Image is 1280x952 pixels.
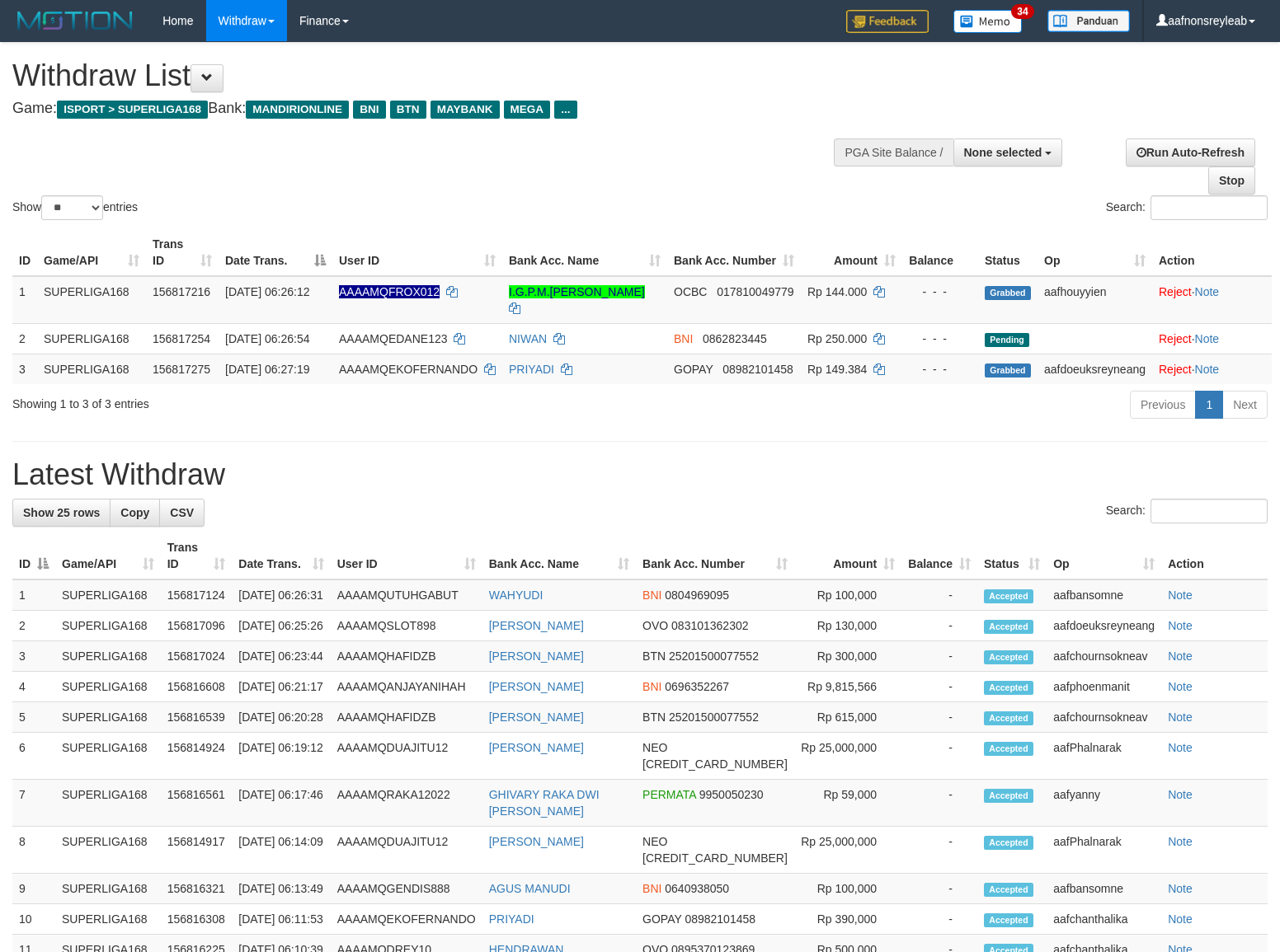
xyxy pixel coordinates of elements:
[642,619,668,632] span: OVO
[339,332,448,345] span: AAAAMQEDANE123
[161,904,233,935] td: 156816308
[431,101,500,119] span: MAYBANK
[722,363,793,376] span: Copy 08982101458 to clipboard
[794,733,901,780] td: Rp 25,000,000
[642,741,667,754] span: NEO
[55,579,161,611] td: SUPERLIGA168
[331,641,482,672] td: AAAAMQHAFIDZB
[12,8,138,33] img: MOTION_logo.png
[665,589,729,602] span: Copy 0804969095 to clipboard
[12,827,55,874] td: 8
[794,702,901,733] td: Rp 615,000
[232,904,330,935] td: [DATE] 06:11:53
[232,611,330,641] td: [DATE] 06:25:26
[331,874,482,904] td: AAAAMQGENDIS888
[37,229,146,276] th: Game/API: activate to sort column ascending
[901,641,977,672] td: -
[1047,827,1161,874] td: aafPhalnarak
[120,506,149,519] span: Copy
[794,579,901,611] td: Rp 100,000
[1161,532,1268,579] th: Action
[12,389,521,412] div: Showing 1 to 3 of 3 entries
[12,229,37,276] th: ID
[794,611,901,641] td: Rp 130,000
[37,276,146,324] td: SUPERLIGA168
[489,619,584,632] a: [PERSON_NAME]
[1195,285,1220,298] a: Note
[55,611,161,641] td: SUPERLIGA168
[1106,195,1268,220] label: Search:
[794,641,901,672] td: Rp 300,000
[1168,710,1193,724] a: Note
[1047,10,1130,32] img: panduan.png
[332,229,502,276] th: User ID: activate to sort column ascending
[1168,912,1193,926] a: Note
[489,589,544,602] a: WAHYUDI
[161,532,233,579] th: Trans ID: activate to sort column ascending
[984,883,1033,897] span: Accepted
[489,912,534,926] a: PRIYADI
[12,672,55,702] td: 4
[902,229,978,276] th: Balance
[984,620,1033,634] span: Accepted
[246,101,349,119] span: MANDIRIONLINE
[984,711,1033,725] span: Accepted
[161,827,233,874] td: 156814917
[985,333,1029,347] span: Pending
[12,59,837,92] h1: Withdraw List
[669,710,759,724] span: Copy 25201500077552 to clipboard
[219,229,332,276] th: Date Trans.: activate to sort column descending
[1152,354,1272,384] td: ·
[807,363,867,376] span: Rp 149.384
[1222,391,1268,419] a: Next
[674,285,707,298] span: OCBC
[977,532,1047,579] th: Status: activate to sort column ascending
[232,672,330,702] td: [DATE] 06:21:17
[671,619,748,632] span: Copy 083101362302 to clipboard
[12,195,138,220] label: Show entries
[1047,874,1161,904] td: aafbansomne
[1168,589,1193,602] a: Note
[331,827,482,874] td: AAAAMQDUAJITU12
[1038,354,1152,384] td: aafdoeuksreyneang
[953,138,1063,166] button: None selected
[1168,741,1193,754] a: Note
[901,780,977,827] td: -
[794,874,901,904] td: Rp 100,000
[642,589,661,602] span: BNI
[964,146,1042,159] span: None selected
[232,827,330,874] td: [DATE] 06:14:09
[1195,391,1223,419] a: 1
[665,882,729,895] span: Copy 0640938050 to clipboard
[110,499,160,527] a: Copy
[554,101,576,119] span: ...
[55,874,161,904] td: SUPERLIGA168
[1047,904,1161,935] td: aafchanthalika
[1168,788,1193,801] a: Note
[12,641,55,672] td: 3
[12,323,37,354] td: 2
[232,733,330,780] td: [DATE] 06:19:12
[55,641,161,672] td: SUPERLIGA168
[834,138,953,166] div: PGA Site Balance /
[339,363,478,376] span: AAAAMQEKOFERNANDO
[699,788,764,801] span: Copy 9950050230 to clipboard
[12,458,1268,491] h1: Latest Withdraw
[161,874,233,904] td: 156816321
[1126,138,1255,166] a: Run Auto-Refresh
[1011,4,1033,19] span: 34
[1152,229,1272,276] th: Action
[1152,276,1272,324] td: ·
[846,10,929,33] img: Feedback.jpg
[901,611,977,641] td: -
[55,780,161,827] td: SUPERLIGA168
[953,10,1023,33] img: Button%20Memo.svg
[489,788,600,818] a: GHIVARY RAKA DWI [PERSON_NAME]
[12,780,55,827] td: 7
[339,285,440,298] span: Nama rekening ada tanda titik/strip, harap diedit
[509,285,645,298] a: I.G.P.M.[PERSON_NAME]
[232,532,330,579] th: Date Trans.: activate to sort column ascending
[153,285,210,298] span: 156817216
[984,650,1033,664] span: Accepted
[502,229,667,276] th: Bank Acc. Name: activate to sort column ascending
